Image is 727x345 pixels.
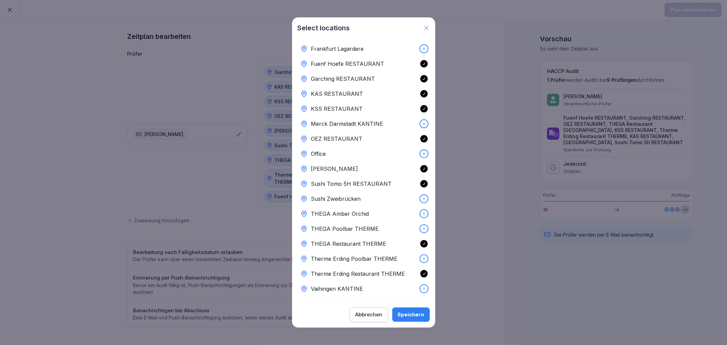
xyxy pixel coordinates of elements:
[298,23,350,33] h1: Select locations
[350,307,388,322] button: Abbrechen
[311,45,364,53] p: Frankfurt Lagardere
[311,150,326,158] p: Office
[311,180,392,188] p: Sushi Tomo 5H RESTAURANT
[311,60,384,68] p: Fuenf Hoefe RESTAURANT
[355,311,382,318] div: Abbrechen
[311,225,379,233] p: THEGA Poolbar THERME
[311,165,358,173] p: [PERSON_NAME]
[311,270,405,278] p: Therme Erding Restaurant THERME
[311,210,369,218] p: THEGA Amber Orchid
[398,311,424,318] div: Speichern
[311,120,383,128] p: Merck Darmstadt KANTINE
[311,135,363,143] p: OEZ RESTAURANT
[311,285,363,293] p: Vaihingen KANTINE
[392,307,430,322] button: Speichern
[311,255,398,263] p: Therme Erding Poolbar THERME
[311,90,363,98] p: KAS RESTAURANT
[311,195,361,203] p: Sushi Zweibrücken
[311,105,363,113] p: KSS RESTAURANT
[311,240,387,248] p: THEGA Restaurant THERME
[311,75,375,83] p: Garching RESTAURANT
